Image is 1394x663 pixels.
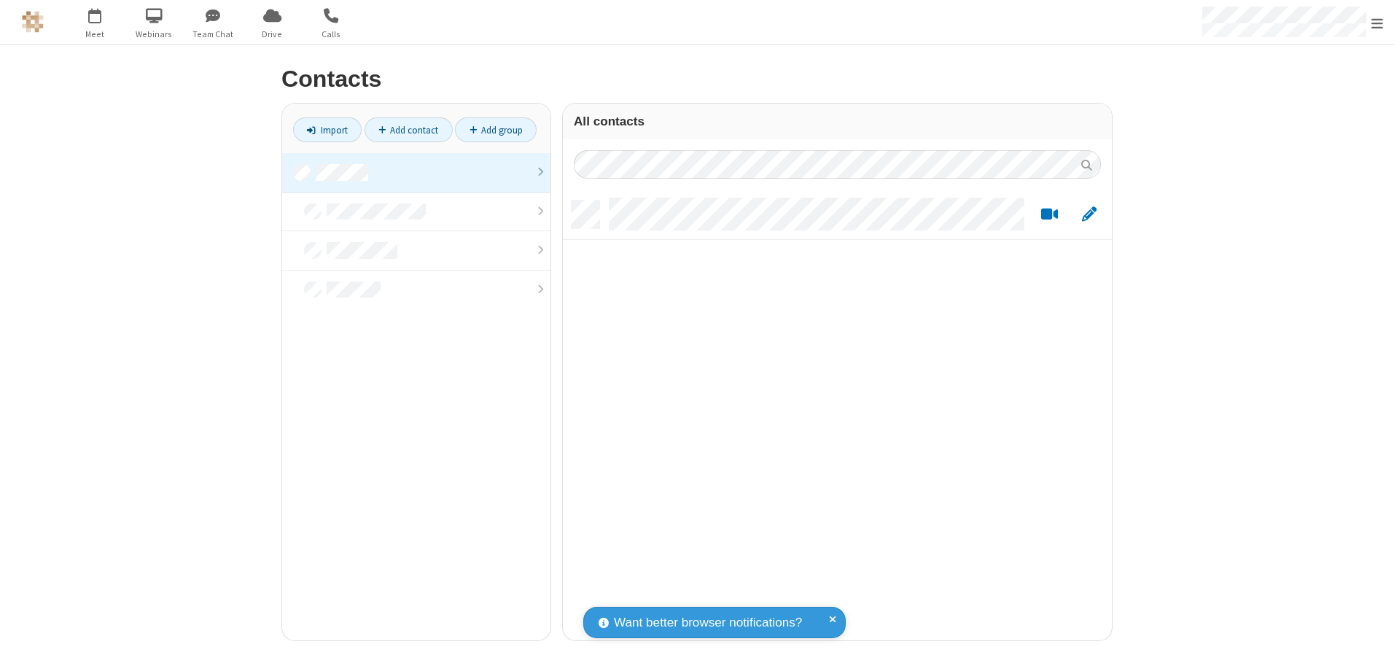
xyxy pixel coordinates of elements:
h3: All contacts [574,115,1101,128]
h2: Contacts [281,66,1113,92]
div: grid [563,190,1112,640]
span: Want better browser notifications? [614,613,802,632]
a: Import [293,117,362,142]
button: Edit [1075,206,1103,224]
span: Drive [245,28,300,41]
span: Meet [68,28,122,41]
a: Add group [455,117,537,142]
a: Add contact [365,117,453,142]
img: QA Selenium DO NOT DELETE OR CHANGE [22,11,44,33]
span: Webinars [127,28,182,41]
span: Calls [304,28,359,41]
span: Team Chat [186,28,241,41]
button: Start a video meeting [1035,206,1064,224]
